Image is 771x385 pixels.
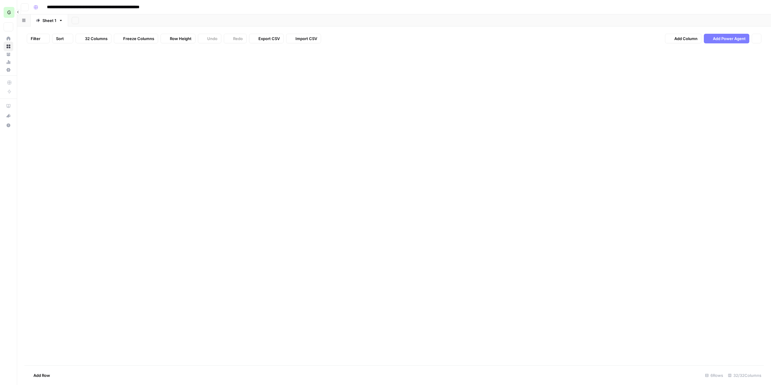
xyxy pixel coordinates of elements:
[42,17,56,23] div: Sheet 1
[665,34,701,43] button: Add Column
[249,34,284,43] button: Export CSV
[198,34,221,43] button: Undo
[674,36,698,42] span: Add Column
[4,101,13,111] a: AirOps Academy
[224,34,247,43] button: Redo
[4,42,13,51] a: Browse
[56,36,64,42] span: Sort
[4,34,13,43] a: Home
[52,34,73,43] button: Sort
[170,36,192,42] span: Row Height
[7,9,11,16] span: G
[295,36,317,42] span: Import CSV
[24,371,54,380] button: Add Row
[286,34,321,43] button: Import CSV
[31,36,40,42] span: Filter
[258,36,280,42] span: Export CSV
[161,34,195,43] button: Row Height
[76,34,111,43] button: 32 Columns
[114,34,158,43] button: Freeze Columns
[85,36,108,42] span: 32 Columns
[4,65,13,75] a: Settings
[4,111,13,121] button: What's new?
[4,57,13,67] a: Usage
[123,36,154,42] span: Freeze Columns
[713,36,746,42] span: Add Power Agent
[207,36,217,42] span: Undo
[4,111,13,120] div: What's new?
[31,14,68,27] a: Sheet 1
[703,371,726,380] div: 6 Rows
[704,34,749,43] button: Add Power Agent
[27,34,50,43] button: Filter
[726,371,764,380] div: 32/32 Columns
[4,49,13,59] a: Your Data
[33,372,50,378] span: Add Row
[4,5,13,20] button: Workspace: Growth 49
[4,121,13,130] button: Help + Support
[233,36,243,42] span: Redo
